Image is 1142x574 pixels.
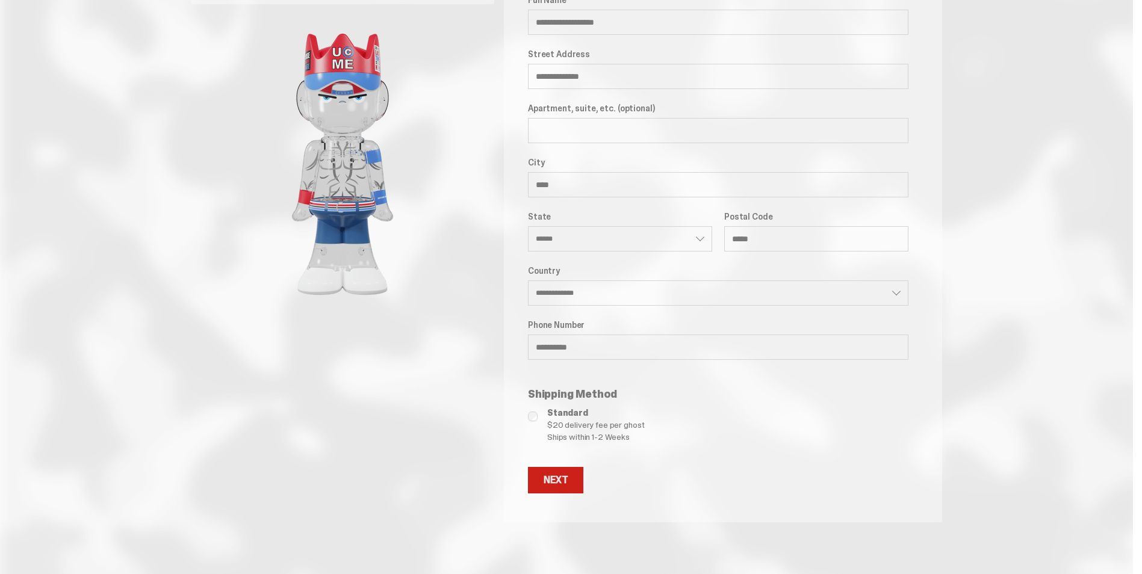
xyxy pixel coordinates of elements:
img: product image [222,14,463,315]
label: Phone Number [528,320,908,330]
label: Country [528,266,908,276]
button: Next [528,467,583,493]
span: $20 delivery fee per ghost [547,419,908,431]
label: State [528,212,712,221]
span: Standard [547,407,908,419]
label: Postal Code [724,212,908,221]
p: Shipping Method [528,389,908,400]
label: City [528,158,908,167]
span: Ships within 1-2 Weeks [547,431,908,443]
label: Street Address [528,49,908,59]
div: Next [544,475,568,485]
label: Apartment, suite, etc. (optional) [528,103,908,113]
